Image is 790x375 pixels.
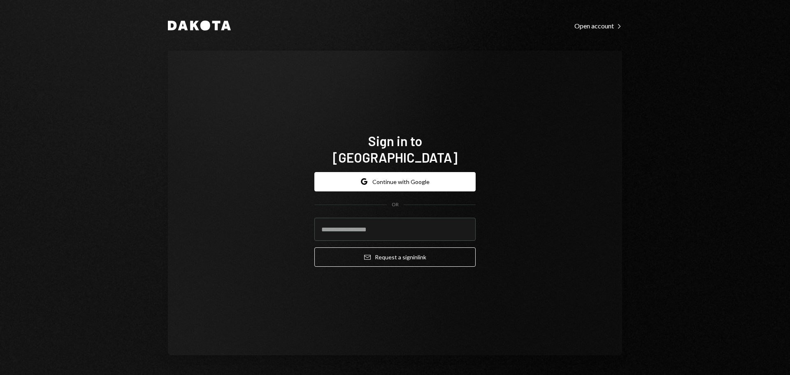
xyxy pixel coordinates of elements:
div: OR [392,201,399,208]
h1: Sign in to [GEOGRAPHIC_DATA] [314,133,476,165]
button: Request a signinlink [314,247,476,267]
button: Continue with Google [314,172,476,191]
a: Open account [574,21,622,30]
div: Open account [574,22,622,30]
